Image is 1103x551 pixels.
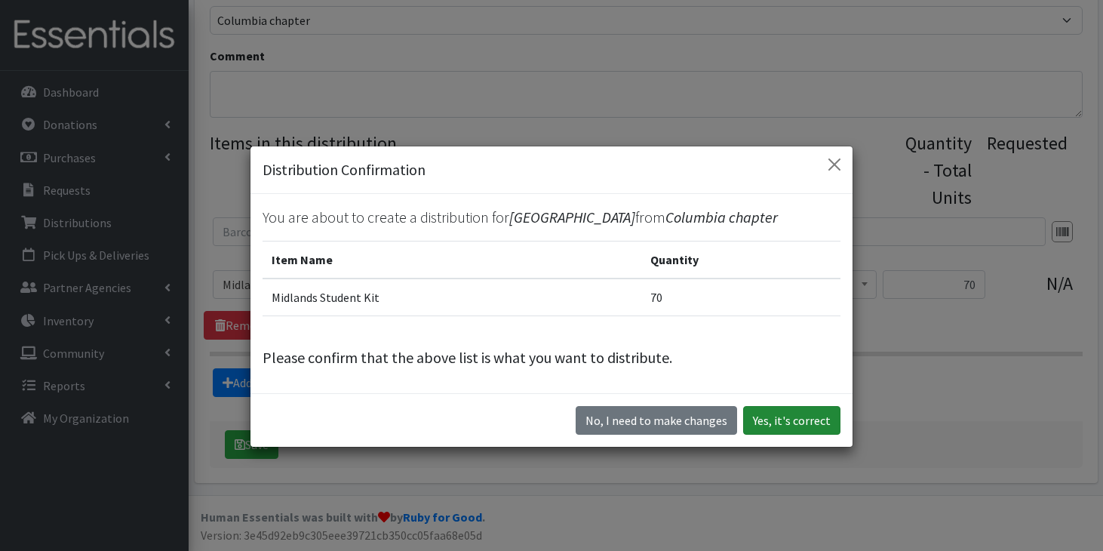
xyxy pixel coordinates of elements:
button: Yes, it's correct [743,406,840,435]
th: Item Name [263,242,641,279]
span: Columbia chapter [665,208,778,226]
th: Quantity [641,242,840,279]
span: [GEOGRAPHIC_DATA] [509,208,635,226]
td: Midlands Student Kit [263,279,641,316]
p: Please confirm that the above list is what you want to distribute. [263,346,840,369]
button: No I need to make changes [576,406,737,435]
p: You are about to create a distribution for from [263,206,840,229]
h5: Distribution Confirmation [263,159,426,181]
td: 70 [641,279,840,316]
button: Close [822,152,846,177]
